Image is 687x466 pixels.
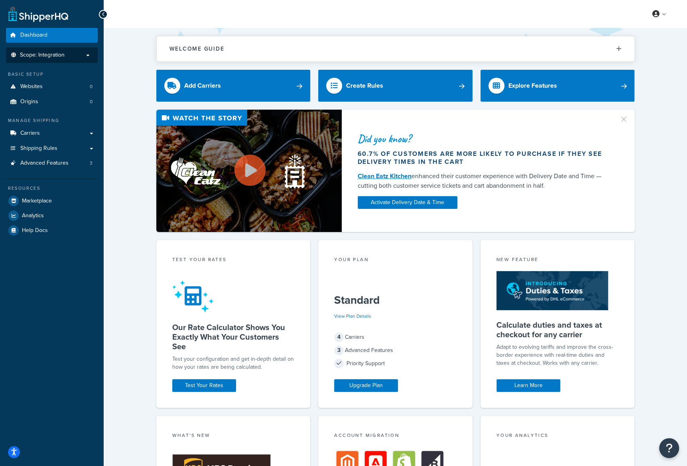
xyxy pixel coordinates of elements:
[172,432,295,441] div: What's New
[22,227,48,234] span: Help Docs
[22,212,44,219] span: Analytics
[346,80,383,91] div: Create Rules
[169,46,224,52] h2: Welcome Guide
[6,71,98,78] div: Basic Setup
[496,379,560,392] a: Learn More
[334,256,457,265] div: Your Plan
[334,345,457,356] div: Advanced Features
[156,70,311,102] a: Add Carriers
[157,36,634,61] button: Welcome Guide
[6,28,98,43] a: Dashboard
[20,130,40,137] span: Carriers
[358,133,610,144] div: Did you know?
[659,438,679,458] button: Open Resource Center
[156,110,342,232] img: Video thumbnail
[90,98,93,105] span: 0
[20,52,65,59] span: Scope: Integration
[358,150,610,166] div: 60.7% of customers are more likely to purchase if they see delivery times in the cart
[6,94,98,109] li: Origins
[6,208,98,223] a: Analytics
[20,83,43,90] span: Websites
[6,94,98,109] a: Origins0
[6,79,98,94] a: Websites0
[90,83,93,90] span: 0
[480,70,635,102] a: Explore Features
[496,256,619,265] div: New Feature
[334,432,457,441] div: Account Migration
[334,294,457,307] h5: Standard
[318,70,472,102] a: Create Rules
[6,223,98,238] a: Help Docs
[20,98,38,105] span: Origins
[172,355,295,371] div: Test your configuration and get in-depth detail on how your rates are being calculated.
[6,194,98,208] a: Marketplace
[6,126,98,141] a: Carriers
[172,379,236,392] a: Test Your Rates
[20,32,47,39] span: Dashboard
[90,160,93,167] span: 3
[172,256,295,265] div: Test your rates
[20,160,69,167] span: Advanced Features
[6,117,98,124] div: Manage Shipping
[6,156,98,171] li: Advanced Features
[6,156,98,171] a: Advanced Features3
[496,432,619,441] div: Your Analytics
[334,358,457,369] div: Priority Support
[496,320,619,339] h5: Calculate duties and taxes at checkout for any carrier
[334,332,457,343] div: Carriers
[334,313,371,320] a: View Plan Details
[508,80,557,91] div: Explore Features
[358,171,610,191] div: enhanced their customer experience with Delivery Date and Time — cutting both customer service ti...
[6,185,98,192] div: Resources
[334,379,398,392] a: Upgrade Plan
[358,196,457,209] a: Activate Delivery Date & Time
[184,80,221,91] div: Add Carriers
[358,171,411,181] a: Clean Eatz Kitchen
[172,322,295,351] h5: Our Rate Calculator Shows You Exactly What Your Customers See
[22,198,52,204] span: Marketplace
[6,141,98,156] a: Shipping Rules
[334,346,344,355] span: 3
[496,343,619,367] p: Adapt to evolving tariffs and improve the cross-border experience with real-time duties and taxes...
[334,332,344,342] span: 4
[20,145,57,152] span: Shipping Rules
